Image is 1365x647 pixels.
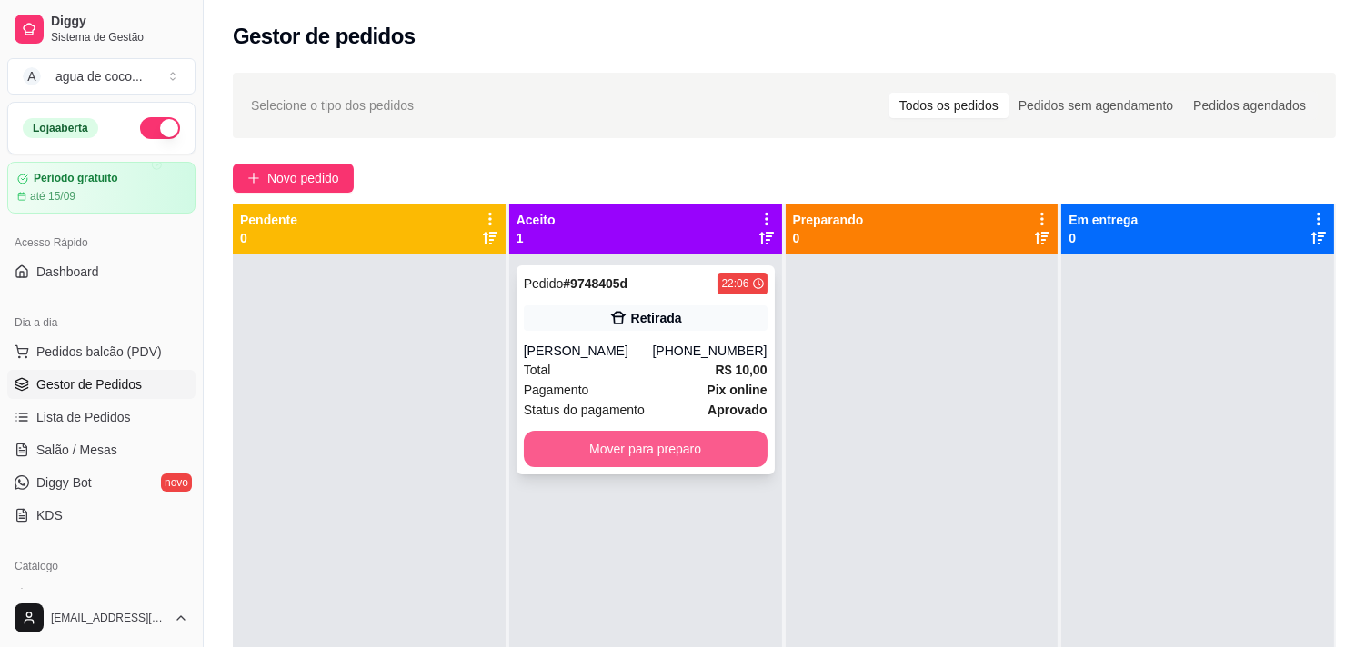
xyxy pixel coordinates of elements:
[708,403,767,417] strong: aprovado
[140,117,180,139] button: Alterar Status
[251,95,414,115] span: Selecione o tipo dos pedidos
[793,211,864,229] p: Preparando
[233,22,416,51] h2: Gestor de pedidos
[7,435,196,464] a: Salão / Mesas
[233,164,354,193] button: Novo pedido
[517,211,556,229] p: Aceito
[23,118,98,138] div: Loja aberta
[517,229,556,247] p: 1
[652,342,767,360] div: [PHONE_NUMBER]
[793,229,864,247] p: 0
[240,229,297,247] p: 0
[716,363,768,377] strong: R$ 10,00
[7,228,196,257] div: Acesso Rápido
[247,172,260,184] span: plus
[1069,211,1138,229] p: Em entrega
[36,473,92,492] span: Diggy Bot
[36,441,117,459] span: Salão / Mesas
[7,337,196,366] button: Pedidos balcão (PDV)
[1183,93,1316,118] div: Pedidos agendados
[36,408,131,426] span: Lista de Pedidos
[1069,229,1138,247] p: 0
[36,586,87,604] span: Produtos
[267,168,339,188] span: Novo pedido
[7,501,196,530] a: KDS
[7,162,196,214] a: Período gratuitoaté 15/09
[7,403,196,432] a: Lista de Pedidos
[889,93,1009,118] div: Todos os pedidos
[524,342,653,360] div: [PERSON_NAME]
[7,552,196,581] div: Catálogo
[30,189,75,204] article: até 15/09
[7,257,196,286] a: Dashboard
[7,596,196,640] button: [EMAIL_ADDRESS][DOMAIN_NAME]
[524,431,768,467] button: Mover para preparo
[1009,93,1183,118] div: Pedidos sem agendamento
[7,370,196,399] a: Gestor de Pedidos
[34,172,118,185] article: Período gratuito
[563,276,627,291] strong: # 9748405d
[524,360,551,380] span: Total
[36,506,63,524] span: KDS
[7,7,196,51] a: DiggySistema de Gestão
[55,67,143,85] div: agua de coco ...
[51,30,188,45] span: Sistema de Gestão
[7,308,196,337] div: Dia a dia
[721,276,748,291] div: 22:06
[51,611,166,625] span: [EMAIL_ADDRESS][DOMAIN_NAME]
[7,468,196,497] a: Diggy Botnovo
[631,309,682,327] div: Retirada
[524,400,645,420] span: Status do pagamento
[36,263,99,281] span: Dashboard
[7,58,196,95] button: Select a team
[7,581,196,610] a: Produtos
[23,67,41,85] span: A
[524,276,564,291] span: Pedido
[240,211,297,229] p: Pendente
[524,380,589,400] span: Pagamento
[707,383,767,397] strong: Pix online
[36,343,162,361] span: Pedidos balcão (PDV)
[51,14,188,30] span: Diggy
[36,375,142,393] span: Gestor de Pedidos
